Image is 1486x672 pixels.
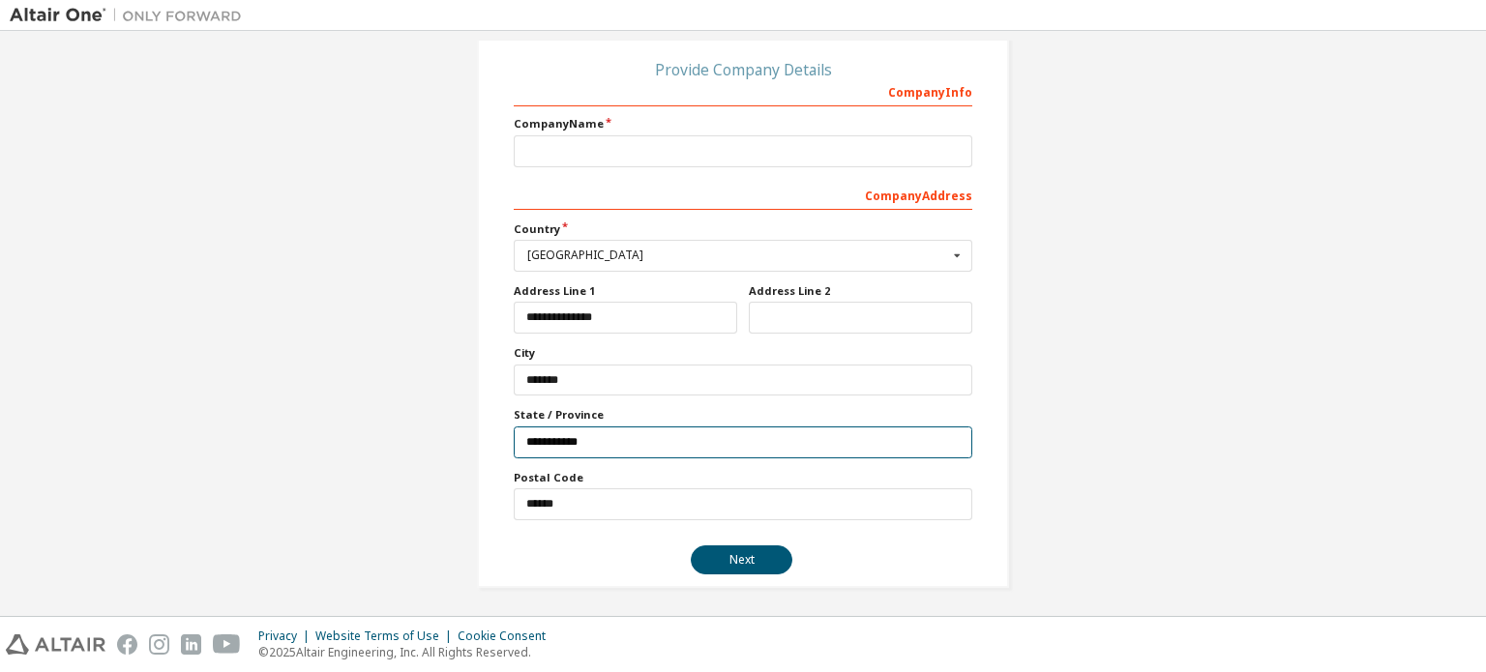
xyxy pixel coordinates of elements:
[6,634,105,655] img: altair_logo.svg
[514,407,972,423] label: State / Province
[514,64,972,75] div: Provide Company Details
[117,634,137,655] img: facebook.svg
[315,628,458,644] div: Website Terms of Use
[181,634,201,655] img: linkedin.svg
[258,628,315,644] div: Privacy
[514,221,972,237] label: Country
[514,345,972,361] label: City
[691,545,792,574] button: Next
[514,75,972,106] div: Company Info
[458,628,557,644] div: Cookie Consent
[749,283,972,299] label: Address Line 2
[527,249,948,261] div: [GEOGRAPHIC_DATA]
[258,644,557,660] p: © 2025 Altair Engineering, Inc. All Rights Reserved.
[514,179,972,210] div: Company Address
[213,634,241,655] img: youtube.svg
[514,116,972,131] label: Company Name
[149,634,169,655] img: instagram.svg
[514,283,737,299] label: Address Line 1
[10,6,252,25] img: Altair One
[514,470,972,485] label: Postal Code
